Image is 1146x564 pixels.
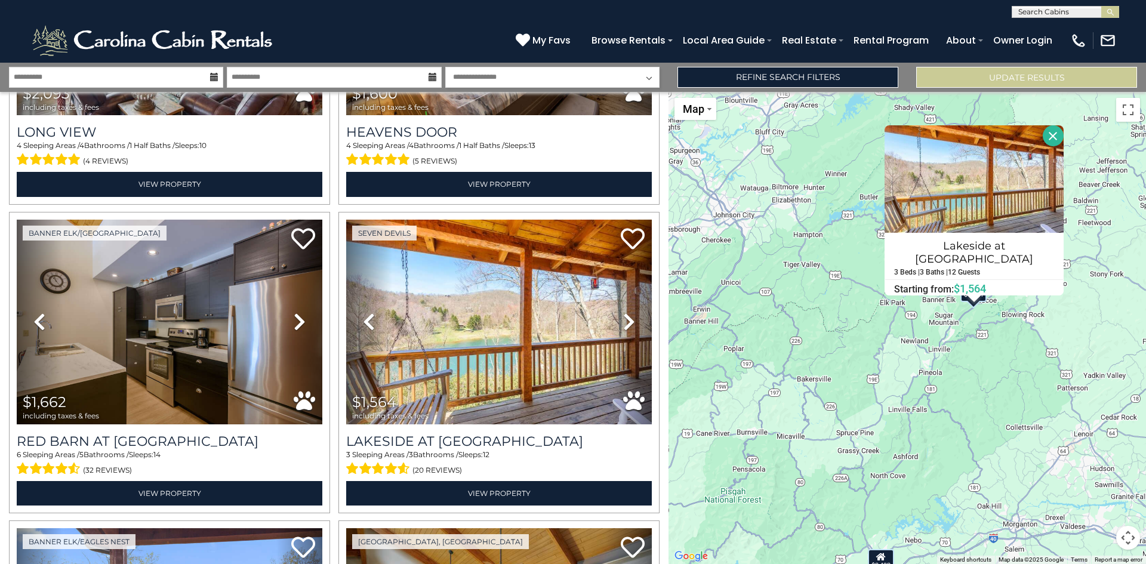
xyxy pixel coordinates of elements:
[1043,125,1064,146] button: Close
[677,30,771,51] a: Local Area Guide
[17,220,322,424] img: thumbnail_163263150.jpeg
[459,141,504,150] span: 1 Half Baths /
[677,67,898,88] a: Refine Search Filters
[17,141,21,150] span: 4
[346,433,652,449] a: Lakeside at [GEOGRAPHIC_DATA]
[130,141,175,150] span: 1 Half Baths /
[17,433,322,449] h3: Red Barn at Tiffanys Estate
[83,463,132,478] span: (32 reviews)
[17,433,322,449] a: Red Barn at [GEOGRAPHIC_DATA]
[346,433,652,449] h3: Lakeside at Hawksnest
[885,233,1064,295] a: Lakeside at [GEOGRAPHIC_DATA] 3 Beds | 3 Baths | 12 Guests Starting from:$1,564
[23,103,99,111] span: including taxes & fees
[948,269,980,276] h5: 12 Guests
[153,450,161,459] span: 14
[17,124,322,140] a: Long View
[352,412,429,420] span: including taxes & fees
[586,30,671,51] a: Browse Rentals
[848,30,935,51] a: Rental Program
[346,220,652,424] img: thumbnail_163260213.jpeg
[999,556,1064,563] span: Map data ©2025 Google
[776,30,842,51] a: Real Estate
[529,141,535,150] span: 13
[885,283,1063,295] h6: Starting from:
[352,393,396,411] span: $1,564
[17,450,21,459] span: 6
[346,140,652,169] div: Sleeping Areas / Bathrooms / Sleeps:
[621,535,645,561] a: Add to favorites
[954,282,986,295] span: $1,564
[352,103,429,111] span: including taxes & fees
[683,103,704,115] span: Map
[17,481,322,506] a: View Property
[23,85,70,102] span: $2,093
[671,548,711,564] img: Google
[346,172,652,196] a: View Property
[346,141,351,150] span: 4
[1095,556,1142,563] a: Report a map error
[83,153,128,169] span: (4 reviews)
[346,124,652,140] a: Heavens Door
[885,125,1064,233] img: Lakeside at Hawksnest
[885,236,1063,269] h4: Lakeside at [GEOGRAPHIC_DATA]
[987,30,1058,51] a: Owner Login
[674,98,716,120] button: Change map style
[920,269,948,276] h5: 3 Baths |
[17,449,322,478] div: Sleeping Areas / Bathrooms / Sleeps:
[30,23,278,58] img: White-1-2.png
[412,463,462,478] span: (20 reviews)
[291,535,315,561] a: Add to favorites
[346,450,350,459] span: 3
[1070,32,1087,49] img: phone-regular-white.png
[352,85,398,102] span: $1,600
[346,481,652,506] a: View Property
[532,33,571,48] span: My Favs
[199,141,207,150] span: 10
[621,227,645,252] a: Add to favorites
[483,450,489,459] span: 12
[352,534,529,549] a: [GEOGRAPHIC_DATA], [GEOGRAPHIC_DATA]
[346,449,652,478] div: Sleeping Areas / Bathrooms / Sleeps:
[412,153,457,169] span: (5 reviews)
[23,412,99,420] span: including taxes & fees
[409,141,414,150] span: 4
[17,140,322,169] div: Sleeping Areas / Bathrooms / Sleeps:
[940,556,991,564] button: Keyboard shortcuts
[894,269,920,276] h5: 3 Beds |
[79,141,84,150] span: 4
[1099,32,1116,49] img: mail-regular-white.png
[516,33,574,48] a: My Favs
[1116,526,1140,550] button: Map camera controls
[1071,556,1088,563] a: Terms (opens in new tab)
[79,450,84,459] span: 5
[291,227,315,252] a: Add to favorites
[23,534,135,549] a: Banner Elk/Eagles Nest
[916,67,1137,88] button: Update Results
[1116,98,1140,122] button: Toggle fullscreen view
[940,30,982,51] a: About
[23,226,167,241] a: Banner Elk/[GEOGRAPHIC_DATA]
[23,393,66,411] span: $1,662
[409,450,413,459] span: 3
[671,548,711,564] a: Open this area in Google Maps (opens a new window)
[352,226,417,241] a: Seven Devils
[17,172,322,196] a: View Property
